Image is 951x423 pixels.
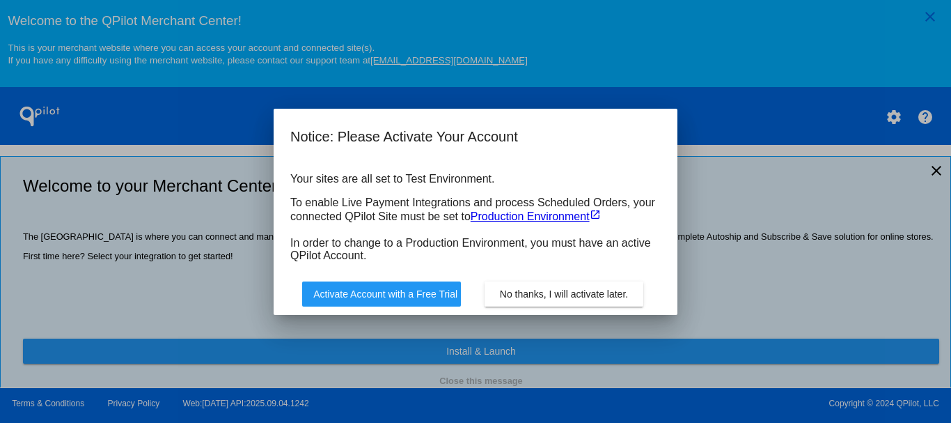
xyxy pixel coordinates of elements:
p: To enable Live Payment Integrations and process Scheduled Orders, your connected QPilot Site must... [290,197,661,226]
p: Your sites are all set to Test Environment. [290,173,661,185]
button: Close dialog [485,282,643,307]
span: Activate Account with a Free Trial [313,289,457,300]
mat-icon: launch [590,209,606,226]
button: Close dialog [302,282,461,307]
a: Production Environment [471,210,606,222]
h2: Notice: Please Activate Your Account [290,125,661,148]
span: No thanks, I will activate later. [500,289,628,300]
p: In order to change to a Production Environment, you must have an active QPilot Account. [290,237,661,262]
